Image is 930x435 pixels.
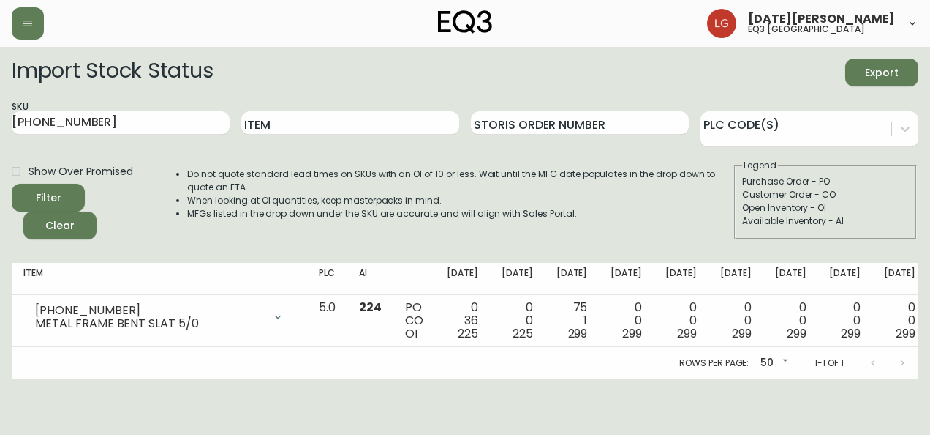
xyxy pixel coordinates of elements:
[720,301,752,341] div: 0 0
[787,325,806,342] span: 299
[707,9,736,38] img: 2638f148bab13be18035375ceda1d187
[841,325,861,342] span: 299
[872,263,927,295] th: [DATE]
[447,301,478,341] div: 0 36
[435,263,490,295] th: [DATE]
[748,13,895,25] span: [DATE][PERSON_NAME]
[347,263,393,295] th: AI
[405,301,423,341] div: PO CO
[545,263,600,295] th: [DATE]
[187,168,733,194] li: Do not quote standard lead times on SKUs with an OI of 10 or less. Wait until the MFG date popula...
[438,10,492,34] img: logo
[513,325,533,342] span: 225
[23,212,97,239] button: Clear
[187,207,733,220] li: MFGs listed in the drop down under the SKU are accurate and will align with Sales Portal.
[187,194,733,207] li: When looking at OI quantities, keep masterpacks in mind.
[307,295,347,347] td: 5.0
[857,64,907,82] span: Export
[896,325,915,342] span: 299
[12,263,307,295] th: Item
[742,175,909,188] div: Purchase Order - PO
[742,215,909,228] div: Available Inventory - AI
[35,217,85,235] span: Clear
[755,352,791,376] div: 50
[814,357,844,370] p: 1-1 of 1
[884,301,915,341] div: 0 0
[654,263,708,295] th: [DATE]
[665,301,697,341] div: 0 0
[23,301,295,333] div: [PHONE_NUMBER]METAL FRAME BENT SLAT 5/0
[556,301,588,341] div: 75 1
[610,301,642,341] div: 0 0
[829,301,861,341] div: 0 0
[763,263,818,295] th: [DATE]
[307,263,347,295] th: PLC
[35,304,263,317] div: [PHONE_NUMBER]
[742,188,909,201] div: Customer Order - CO
[775,301,806,341] div: 0 0
[679,357,749,370] p: Rows per page:
[29,164,133,179] span: Show Over Promised
[742,159,778,172] legend: Legend
[622,325,642,342] span: 299
[458,325,478,342] span: 225
[732,325,752,342] span: 299
[748,25,865,34] h5: eq3 [GEOGRAPHIC_DATA]
[12,184,85,212] button: Filter
[708,263,763,295] th: [DATE]
[845,59,918,86] button: Export
[490,263,545,295] th: [DATE]
[677,325,697,342] span: 299
[502,301,533,341] div: 0 0
[405,325,417,342] span: OI
[817,263,872,295] th: [DATE]
[568,325,588,342] span: 299
[35,317,263,330] div: METAL FRAME BENT SLAT 5/0
[12,59,213,86] h2: Import Stock Status
[359,299,382,316] span: 224
[599,263,654,295] th: [DATE]
[742,201,909,215] div: Open Inventory - OI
